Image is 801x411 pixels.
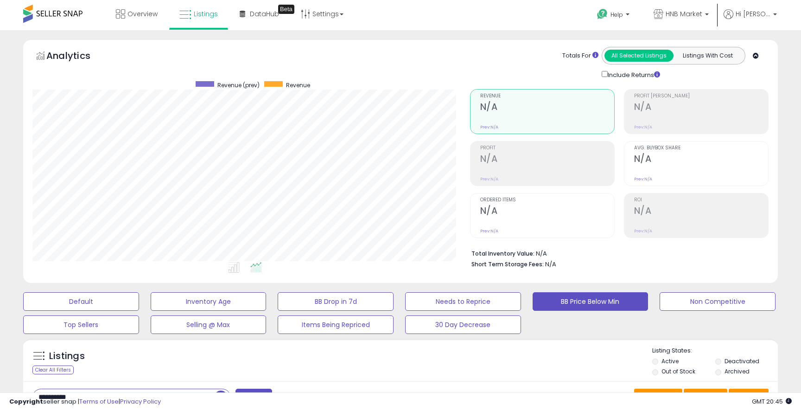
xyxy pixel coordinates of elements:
span: Profit [480,146,614,151]
span: Profit [PERSON_NAME] [634,94,768,99]
label: Out of Stock [661,367,695,375]
button: Inventory Age [151,292,267,311]
span: N/A [545,260,556,269]
h5: Analytics [46,49,108,64]
label: Active [661,357,679,365]
h2: N/A [634,154,768,166]
b: Total Inventory Value: [471,250,534,257]
button: Items Being Repriced [278,315,394,334]
small: Prev: N/A [480,176,498,182]
h2: N/A [634,205,768,218]
span: Revenue [480,94,614,99]
h2: N/A [634,102,768,114]
button: Needs to Reprice [405,292,521,311]
p: Listing States: [652,347,777,355]
button: 30 Day Decrease [405,315,521,334]
a: Hi [PERSON_NAME] [724,9,777,30]
button: All Selected Listings [604,50,674,62]
li: N/A [471,247,762,258]
span: Hi [PERSON_NAME] [736,9,770,19]
small: Prev: N/A [634,176,652,182]
a: Help [590,1,639,30]
span: ROI [634,198,768,203]
button: Save View [634,389,682,405]
span: DataHub [250,9,279,19]
button: Top Sellers [23,315,139,334]
small: Prev: N/A [480,124,498,130]
small: Prev: N/A [634,124,652,130]
button: Default [23,292,139,311]
label: Deactivated [725,357,759,365]
i: Get Help [597,8,608,20]
button: Listings With Cost [673,50,742,62]
button: Non Competitive [660,292,776,311]
span: Overview [127,9,158,19]
div: Include Returns [595,69,671,80]
small: Prev: N/A [634,228,652,234]
small: Prev: N/A [480,228,498,234]
div: seller snap | | [9,398,161,406]
button: Filters [235,389,272,405]
span: HNB Market [666,9,702,19]
button: BB Drop in 7d [278,292,394,311]
button: Columns [684,389,727,405]
h2: N/A [480,205,614,218]
h5: Listings [49,350,85,363]
span: 2025-09-13 20:45 GMT [752,397,792,406]
strong: Copyright [9,397,43,406]
div: Totals For [562,51,598,60]
span: Listings [194,9,218,19]
b: Short Term Storage Fees: [471,260,544,268]
span: Columns [690,392,719,401]
button: Actions [729,389,769,405]
div: Tooltip anchor [278,5,294,14]
div: Clear All Filters [32,366,74,374]
span: Ordered Items [480,198,614,203]
span: Help [610,11,623,19]
button: BB Price Below Min [533,292,648,311]
label: Archived [725,367,750,375]
span: Revenue (prev) [217,81,260,89]
span: Avg. Buybox Share [634,146,768,151]
h2: N/A [480,154,614,166]
h2: N/A [480,102,614,114]
button: Selling @ Max [151,315,267,334]
span: Revenue [286,81,310,89]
